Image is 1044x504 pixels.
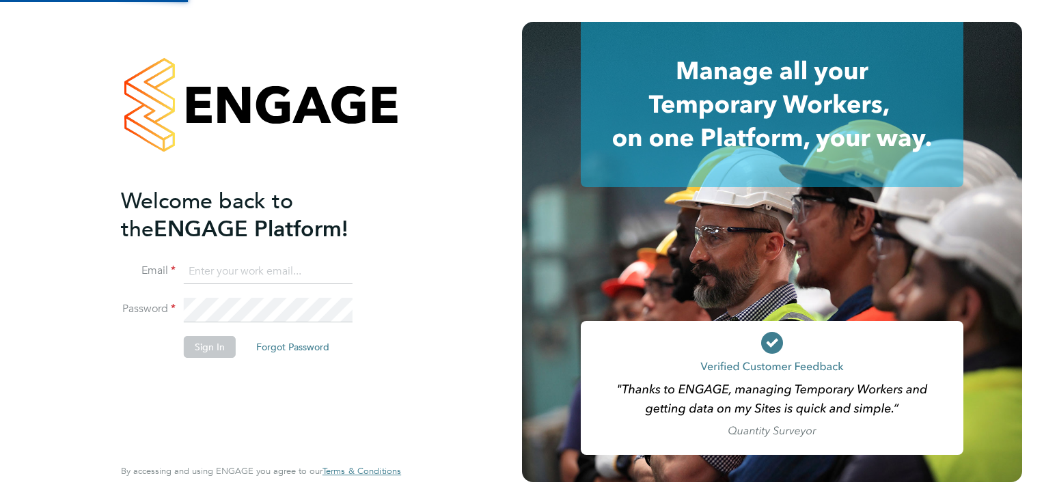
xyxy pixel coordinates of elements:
[245,336,340,358] button: Forgot Password
[322,466,401,477] a: Terms & Conditions
[121,302,176,316] label: Password
[322,465,401,477] span: Terms & Conditions
[184,336,236,358] button: Sign In
[121,465,401,477] span: By accessing and using ENGAGE you agree to our
[184,260,353,284] input: Enter your work email...
[121,188,293,242] span: Welcome back to the
[121,264,176,278] label: Email
[121,187,387,243] h2: ENGAGE Platform!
